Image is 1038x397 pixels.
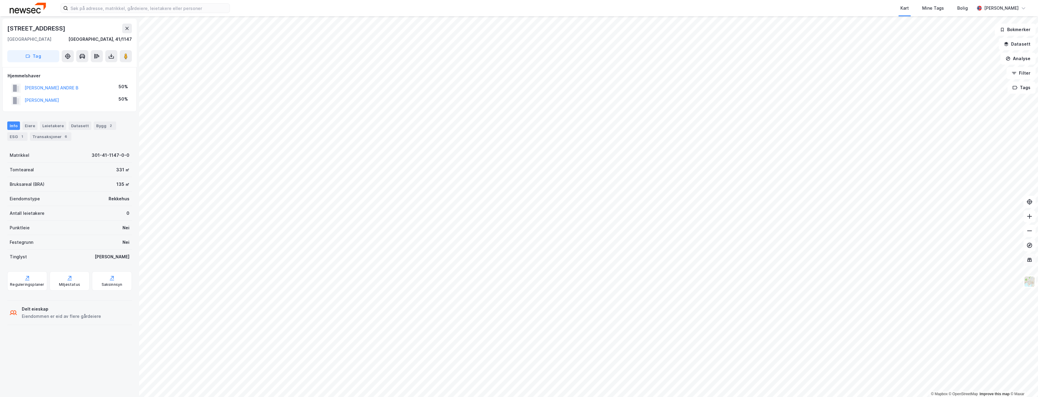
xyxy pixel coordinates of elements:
[7,36,51,43] div: [GEOGRAPHIC_DATA]
[10,239,33,246] div: Festegrunn
[10,210,44,217] div: Antall leietakere
[10,224,30,231] div: Punktleie
[22,121,38,130] div: Eiere
[922,5,944,12] div: Mine Tags
[7,50,59,62] button: Tag
[22,313,101,320] div: Eiendommen er eid av flere gårdeiere
[1007,67,1036,79] button: Filter
[109,195,129,202] div: Rekkehus
[900,5,909,12] div: Kart
[68,4,230,13] input: Søk på adresse, matrikkel, gårdeiere, leietakere eller personer
[1008,368,1038,397] iframe: Chat Widget
[1000,53,1036,65] button: Analyse
[122,239,129,246] div: Nei
[10,195,40,202] div: Eiendomstype
[19,134,25,140] div: 1
[92,152,129,159] div: 301-41-1147-0-0
[108,123,114,129] div: 2
[69,121,91,130] div: Datasett
[95,253,129,260] div: [PERSON_NAME]
[10,181,44,188] div: Bruksareal (BRA)
[931,392,948,396] a: Mapbox
[119,95,128,103] div: 50%
[984,5,1019,12] div: [PERSON_NAME]
[10,166,34,173] div: Tomteareal
[122,224,129,231] div: Nei
[116,166,129,173] div: 331 ㎡
[1024,276,1035,287] img: Z
[1007,82,1036,94] button: Tags
[94,121,116,130] div: Bygg
[68,36,132,43] div: [GEOGRAPHIC_DATA], 41/1147
[119,83,128,90] div: 50%
[1008,368,1038,397] div: Kontrollprogram for chat
[7,132,28,141] div: ESG
[40,121,66,130] div: Leietakere
[102,282,122,287] div: Saksinnsyn
[957,5,968,12] div: Bolig
[126,210,129,217] div: 0
[7,24,67,33] div: [STREET_ADDRESS]
[10,282,44,287] div: Reguleringsplaner
[22,305,101,313] div: Delt eieskap
[10,152,29,159] div: Matrikkel
[980,392,1010,396] a: Improve this map
[30,132,71,141] div: Transaksjoner
[10,253,27,260] div: Tinglyst
[7,121,20,130] div: Info
[63,134,69,140] div: 6
[995,24,1036,36] button: Bokmerker
[59,282,80,287] div: Miljøstatus
[949,392,978,396] a: OpenStreetMap
[116,181,129,188] div: 135 ㎡
[10,3,46,13] img: newsec-logo.f6e21ccffca1b3a03d2d.png
[999,38,1036,50] button: Datasett
[8,72,132,79] div: Hjemmelshaver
